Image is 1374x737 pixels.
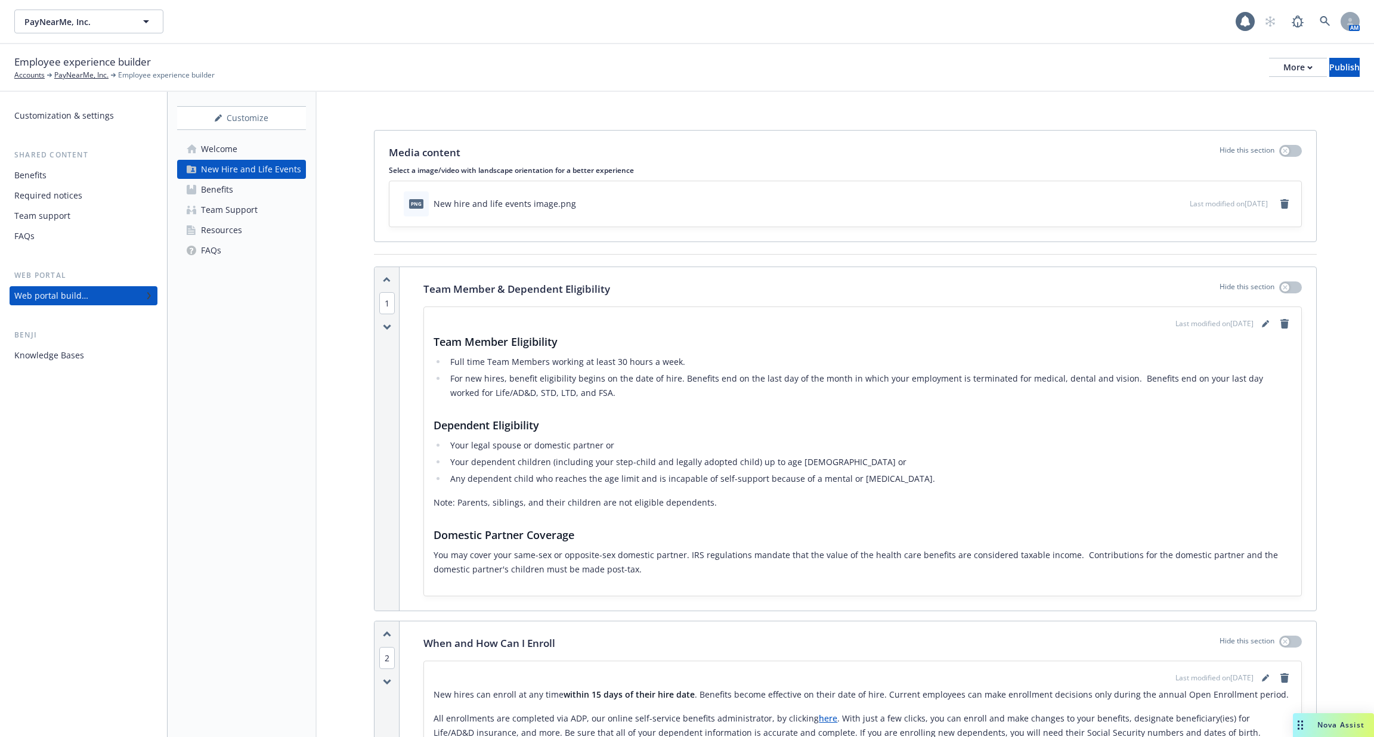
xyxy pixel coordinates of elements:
[423,281,610,297] p: Team Member & Dependent Eligibility
[201,140,237,159] div: Welcome
[10,329,157,341] div: Benji
[10,166,157,185] a: Benefits
[1329,58,1360,76] div: Publish
[10,286,157,305] a: Web portal builder
[118,70,215,80] span: Employee experience builder
[14,54,151,70] span: Employee experience builder
[1258,10,1282,33] a: Start snowing
[447,438,1292,453] li: Your legal spouse or domestic partner or
[434,417,1292,433] h3: Dependent Eligibility
[434,688,1292,702] p: New hires can enroll at any time . Benefits become effective on their date of hire. Current emplo...
[1277,197,1292,211] a: remove
[201,180,233,199] div: Benefits
[564,689,589,700] strong: within
[1175,673,1254,683] span: Last modified on [DATE]
[14,227,35,246] div: FAQs
[1293,713,1374,737] button: Nova Assist
[10,186,157,205] a: Required notices
[379,297,395,309] button: 1
[201,160,301,179] div: New Hire and Life Events
[447,355,1292,369] li: Full time Team Members working at least 30 hours a week.
[409,199,423,208] span: png
[1258,671,1273,685] a: editPencil
[54,70,109,80] a: PayNearMe, Inc.
[201,221,242,240] div: Resources
[1175,318,1254,329] span: Last modified on [DATE]
[447,455,1292,469] li: Your dependent children (including your step-child and legally adopted child) up to age [DEMOGRAP...
[14,70,45,80] a: Accounts
[14,286,88,305] div: Web portal builder
[10,227,157,246] a: FAQs
[1220,145,1274,160] p: Hide this section
[1293,713,1308,737] div: Drag to move
[14,206,70,225] div: Team support
[201,241,221,260] div: FAQs
[10,106,157,125] a: Customization & settings
[201,200,258,219] div: Team Support
[14,346,84,365] div: Knowledge Bases
[1317,720,1364,730] span: Nova Assist
[177,106,306,130] button: Customize
[379,652,395,664] button: 2
[177,200,306,219] a: Team Support
[434,197,576,210] div: New hire and life events image.png
[1269,58,1327,77] button: More
[447,472,1292,486] li: Any dependent child who reaches the age limit and is incapable of self-support because of a menta...
[447,371,1292,400] li: For new hires, benefit eligibility begins on the date of hire. Benefits end on the last day of th...
[10,346,157,365] a: Knowledge Bases
[177,107,306,129] div: Customize
[1174,197,1185,210] button: preview file
[434,496,1292,510] p: Note: Parents, siblings, and their children are not eligible dependents.
[14,186,82,205] div: Required notices
[1155,197,1165,210] button: download file
[10,149,157,161] div: Shared content
[592,689,695,700] strong: 15 days of their hire date
[1220,636,1274,651] p: Hide this section
[177,241,306,260] a: FAQs
[177,160,306,179] a: New Hire and Life Events
[1277,317,1292,331] a: remove
[1277,671,1292,685] a: remove
[379,292,395,314] span: 1
[177,180,306,199] a: Benefits
[24,16,128,28] span: PayNearMe, Inc.
[14,106,114,125] div: Customization & settings
[1220,281,1274,297] p: Hide this section
[819,713,837,724] a: here
[379,647,395,669] span: 2
[389,165,1302,175] p: Select a image/video with landscape orientation for a better experience
[1258,317,1273,331] a: editPencil
[177,221,306,240] a: Resources
[1313,10,1337,33] a: Search
[14,166,47,185] div: Benefits
[14,10,163,33] button: PayNearMe, Inc.
[434,548,1292,577] p: You may cover your same-sex or opposite-sex domestic partner. IRS regulations mandate that the va...
[1283,58,1313,76] div: More
[1329,58,1360,77] button: Publish
[434,527,1292,543] h3: Domestic Partner Coverage
[423,636,555,651] p: When and How Can I Enroll
[10,270,157,281] div: Web portal
[1190,199,1268,209] span: Last modified on [DATE]
[177,140,306,159] a: Welcome
[389,145,460,160] p: Media content
[1286,10,1310,33] a: Report a Bug
[10,206,157,225] a: Team support
[434,333,1292,350] h3: Team Member Eligibility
